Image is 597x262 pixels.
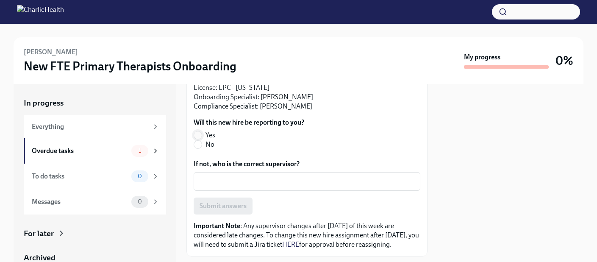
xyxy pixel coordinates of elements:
strong: My progress [464,53,500,62]
a: To do tasks0 [24,164,166,189]
span: 0 [133,173,147,179]
a: In progress [24,98,166,109]
strong: Important Note [194,222,240,230]
div: To do tasks [32,172,128,181]
span: 0 [133,198,147,205]
h6: [PERSON_NAME] [24,47,78,57]
label: Will this new hire be reporting to you? [194,118,304,127]
h3: 0% [555,53,573,68]
label: If not, who is the correct supervisor? [194,159,420,169]
span: 1 [133,148,146,154]
a: Messages0 [24,189,166,215]
span: Yes [205,131,215,140]
a: HERE [282,240,299,248]
p: : Any supervisor changes after [DATE] of this week are considered late changes. To change this ne... [194,221,420,249]
span: No [205,140,214,149]
img: CharlieHealth [17,5,64,19]
div: For later [24,228,54,239]
div: Everything [32,122,148,131]
h3: New FTE Primary Therapists Onboarding [24,59,236,74]
a: For later [24,228,166,239]
div: Messages [32,197,128,206]
a: Everything [24,115,166,138]
a: Overdue tasks1 [24,138,166,164]
div: Overdue tasks [32,146,128,156]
